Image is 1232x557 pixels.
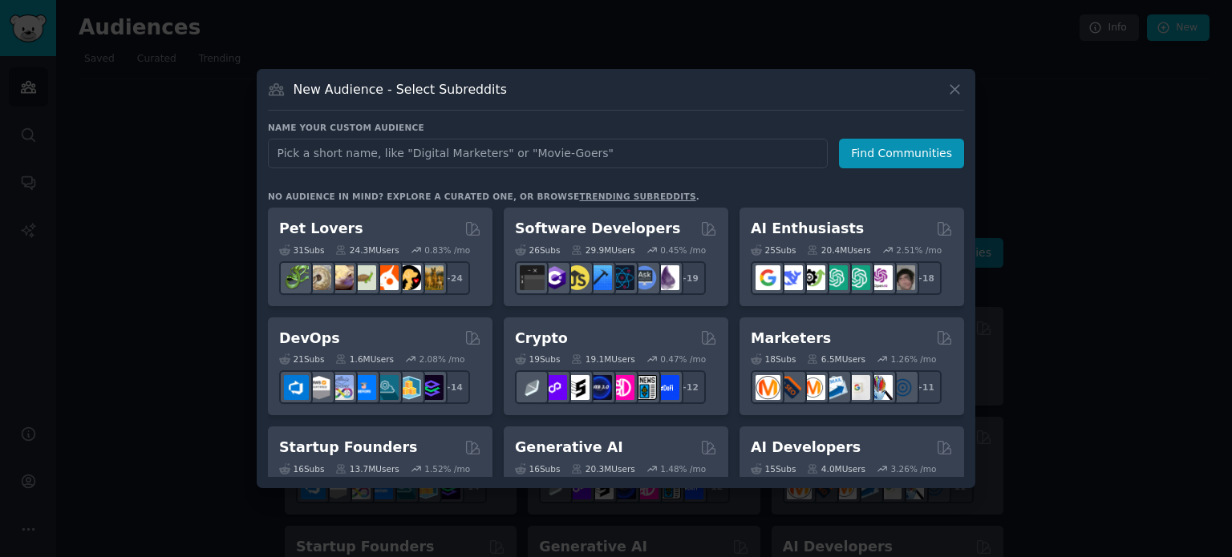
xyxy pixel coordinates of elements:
img: AskMarketing [800,375,825,400]
div: + 24 [436,261,470,295]
h2: Pet Lovers [279,219,363,239]
img: ethstaker [565,375,590,400]
h2: Startup Founders [279,438,417,458]
img: googleads [845,375,870,400]
img: chatgpt_prompts_ [845,265,870,290]
div: 20.3M Users [571,463,634,474]
img: GoogleGeminiAI [756,265,780,290]
div: + 12 [672,370,706,404]
h2: Generative AI [515,438,623,458]
img: learnjavascript [565,265,590,290]
img: leopardgeckos [329,265,354,290]
img: content_marketing [756,375,780,400]
div: 20.4M Users [807,244,870,256]
div: + 14 [436,370,470,404]
div: 25 Sub s [751,244,796,256]
div: 21 Sub s [279,353,324,365]
div: No audience in mind? Explore a curated one, or browse . [268,191,699,202]
img: MarketingResearch [868,375,893,400]
div: 2.08 % /mo [419,353,465,365]
div: 1.6M Users [335,353,394,365]
div: 4.0M Users [807,463,865,474]
input: Pick a short name, like "Digital Marketers" or "Movie-Goers" [268,139,828,168]
h2: AI Enthusiasts [751,219,864,239]
img: bigseo [778,375,803,400]
img: aws_cdk [396,375,421,400]
h3: Name your custom audience [268,122,964,133]
div: 0.83 % /mo [424,244,470,256]
img: csharp [542,265,567,290]
img: CryptoNews [632,375,657,400]
img: cockatiel [374,265,399,290]
img: dogbreed [419,265,444,290]
img: ballpython [306,265,331,290]
div: 2.51 % /mo [896,244,942,256]
a: trending subreddits [579,192,695,201]
div: 13.7M Users [335,463,399,474]
img: Docker_DevOps [329,375,354,400]
img: PlatformEngineers [419,375,444,400]
img: turtle [351,265,376,290]
div: 16 Sub s [279,463,324,474]
img: AWS_Certified_Experts [306,375,331,400]
div: 1.48 % /mo [660,463,706,474]
div: 1.52 % /mo [424,463,470,474]
div: 29.9M Users [571,244,634,256]
img: defi_ [654,375,679,400]
div: + 11 [908,370,942,404]
img: OnlineMarketing [890,375,915,400]
img: iOSProgramming [587,265,612,290]
img: defiblockchain [610,375,634,400]
h3: New Audience - Select Subreddits [294,81,507,98]
div: 19 Sub s [515,353,560,365]
h2: Marketers [751,329,831,349]
button: Find Communities [839,139,964,168]
img: AskComputerScience [632,265,657,290]
img: elixir [654,265,679,290]
div: 1.26 % /mo [891,353,937,365]
img: Emailmarketing [823,375,848,400]
img: 0xPolygon [542,375,567,400]
img: ArtificalIntelligence [890,265,915,290]
img: chatgpt_promptDesign [823,265,848,290]
div: 3.26 % /mo [891,463,937,474]
div: 31 Sub s [279,244,324,256]
img: DeepSeek [778,265,803,290]
div: + 18 [908,261,942,295]
img: AItoolsCatalog [800,265,825,290]
img: OpenAIDev [868,265,893,290]
h2: Crypto [515,329,568,349]
h2: DevOps [279,329,340,349]
img: DevOpsLinks [351,375,376,400]
img: azuredevops [284,375,309,400]
div: + 19 [672,261,706,295]
h2: Software Developers [515,219,680,239]
img: web3 [587,375,612,400]
div: 24.3M Users [335,244,399,256]
div: 0.47 % /mo [660,353,706,365]
img: software [520,265,545,290]
img: reactnative [610,265,634,290]
h2: AI Developers [751,438,861,458]
div: 0.45 % /mo [660,244,706,256]
div: 16 Sub s [515,463,560,474]
div: 19.1M Users [571,353,634,365]
img: PetAdvice [396,265,421,290]
img: ethfinance [520,375,545,400]
div: 26 Sub s [515,244,560,256]
div: 6.5M Users [807,353,865,365]
img: platformengineering [374,375,399,400]
div: 15 Sub s [751,463,796,474]
img: herpetology [284,265,309,290]
div: 18 Sub s [751,353,796,365]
